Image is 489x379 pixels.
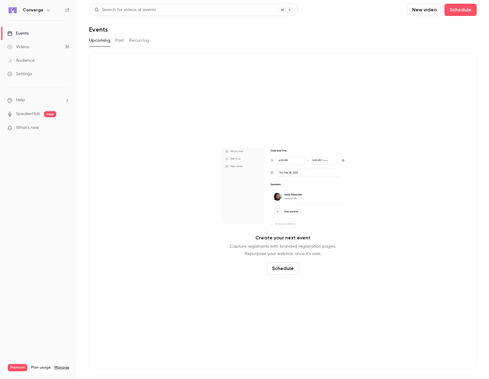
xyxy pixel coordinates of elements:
button: Past [115,36,124,45]
span: Help [16,97,25,103]
p: Capture registrants with branded registration pages. Repurpose your webinar once it's over. [230,243,336,257]
h6: Converge [23,7,43,13]
span: What's new [16,125,39,131]
p: Create your next event [255,234,310,242]
div: Audience [7,57,35,64]
span: new [44,111,56,117]
span: Premium [8,364,27,371]
button: Upcoming [89,36,110,45]
button: New video [407,4,442,16]
button: Schedule [267,262,299,275]
h1: Events [89,26,108,33]
div: Events [7,30,29,37]
a: SpeakerHub [16,111,40,117]
div: Search for videos or events [94,7,156,13]
div: Settings [7,71,32,77]
button: Recurring [129,36,150,45]
img: Converge [8,5,18,15]
li: help-dropdown-opener [7,97,69,103]
a: Manage [54,365,69,370]
div: Videos [7,44,29,50]
button: Schedule [444,4,477,16]
span: Plan usage [31,365,51,370]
